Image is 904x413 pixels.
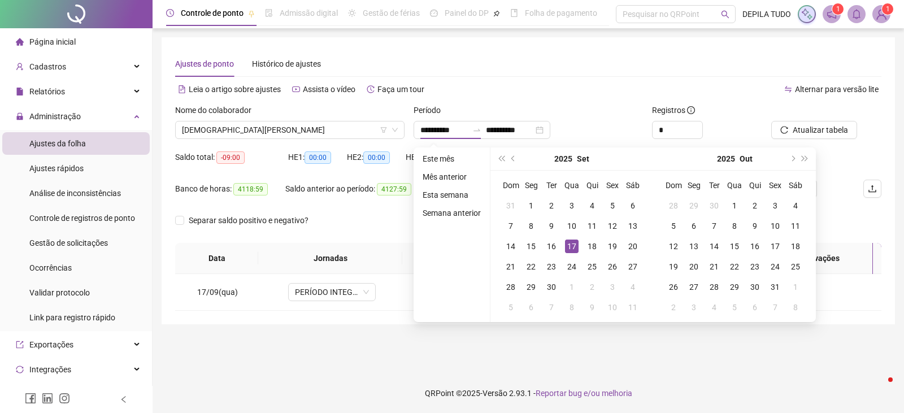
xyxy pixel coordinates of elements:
[545,280,558,294] div: 30
[663,257,684,277] td: 2025-10-19
[521,297,541,318] td: 2025-10-06
[504,301,518,314] div: 5
[504,280,518,294] div: 28
[377,85,424,94] span: Faça um tour
[704,195,724,216] td: 2025-09-30
[602,236,623,257] td: 2025-09-19
[554,147,572,170] button: year panel
[748,240,762,253] div: 16
[667,199,680,212] div: 28
[483,389,507,398] span: Versão
[886,5,890,13] span: 1
[29,37,76,46] span: Página inicial
[606,199,619,212] div: 5
[780,126,788,134] span: reload
[16,341,24,349] span: export
[785,277,806,297] td: 2025-11-01
[623,236,643,257] td: 2025-09-20
[285,182,418,195] div: Saldo anterior ao período:
[606,260,619,273] div: 26
[687,301,701,314] div: 3
[565,240,579,253] div: 17
[577,147,589,170] button: month panel
[493,10,500,17] span: pushpin
[623,277,643,297] td: 2025-10-04
[585,240,599,253] div: 18
[606,301,619,314] div: 10
[707,240,721,253] div: 14
[623,297,643,318] td: 2025-10-11
[582,236,602,257] td: 2025-09-18
[663,175,684,195] th: Dom
[724,277,745,297] td: 2025-10-29
[724,257,745,277] td: 2025-10-22
[525,8,597,18] span: Folha de pagamento
[707,280,721,294] div: 28
[347,151,406,164] div: HE 2:
[521,257,541,277] td: 2025-09-22
[785,236,806,257] td: 2025-10-18
[748,260,762,273] div: 23
[504,240,518,253] div: 14
[418,188,485,202] li: Esta semana
[799,147,811,170] button: super-next-year
[585,301,599,314] div: 9
[541,297,562,318] td: 2025-10-07
[541,195,562,216] td: 2025-09-02
[445,8,489,18] span: Painel do DP
[768,199,782,212] div: 3
[501,175,521,195] th: Dom
[510,9,518,17] span: book
[836,5,840,13] span: 1
[789,219,802,233] div: 11
[541,175,562,195] th: Ter
[626,280,640,294] div: 4
[562,277,582,297] td: 2025-10-01
[29,112,81,121] span: Administração
[785,195,806,216] td: 2025-10-04
[29,62,66,71] span: Cadastros
[166,9,174,17] span: clock-circle
[687,260,701,273] div: 20
[827,9,837,19] span: notification
[626,240,640,253] div: 20
[793,124,848,136] span: Atualizar tabela
[545,199,558,212] div: 2
[472,125,481,134] span: swap-right
[59,393,70,404] span: instagram
[667,240,680,253] div: 12
[216,151,245,164] span: -09:00
[707,301,721,314] div: 4
[868,184,877,193] span: upload
[765,195,785,216] td: 2025-10-03
[541,216,562,236] td: 2025-09-09
[724,236,745,257] td: 2025-10-15
[667,260,680,273] div: 19
[524,260,538,273] div: 22
[663,297,684,318] td: 2025-11-02
[582,195,602,216] td: 2025-09-04
[25,393,36,404] span: facebook
[882,3,893,15] sup: Atualize o seu contato no menu Meus Dados
[765,257,785,277] td: 2025-10-24
[602,257,623,277] td: 2025-09-26
[704,236,724,257] td: 2025-10-14
[626,301,640,314] div: 11
[687,106,695,114] span: info-circle
[258,243,402,274] th: Jornadas
[562,175,582,195] th: Qua
[418,170,485,184] li: Mês anterior
[582,216,602,236] td: 2025-09-11
[704,297,724,318] td: 2025-11-04
[252,59,321,68] span: Histórico de ajustes
[721,10,729,19] span: search
[667,280,680,294] div: 26
[687,240,701,253] div: 13
[745,216,765,236] td: 2025-10-09
[524,199,538,212] div: 1
[602,216,623,236] td: 2025-09-12
[303,85,355,94] span: Assista o vídeo
[873,6,890,23] img: 1018
[178,85,186,93] span: file-text
[29,87,65,96] span: Relatórios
